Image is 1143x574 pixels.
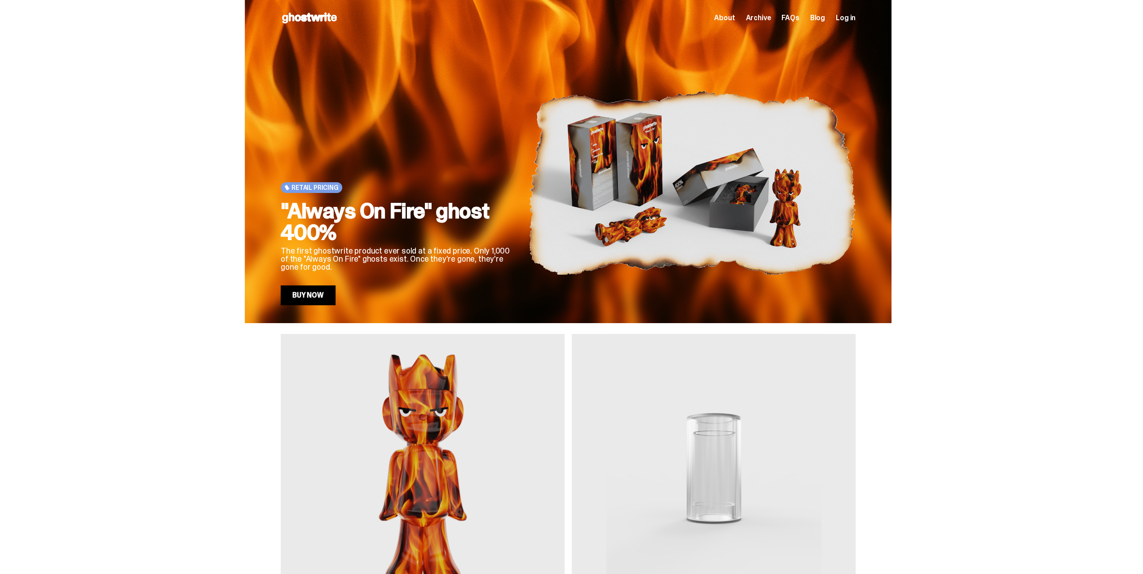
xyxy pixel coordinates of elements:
[714,14,735,22] a: About
[281,285,335,305] a: Buy Now
[529,60,856,305] img: "Always On Fire" ghost 400%
[810,14,825,22] a: Blog
[291,184,339,191] span: Retail Pricing
[781,14,799,22] a: FAQs
[281,247,514,271] p: The first ghostwrite product ever sold at a fixed price. Only 1,000 of the "Always On Fire" ghost...
[746,14,771,22] a: Archive
[836,14,856,22] a: Log in
[281,200,514,243] h2: "Always On Fire" ghost 400%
